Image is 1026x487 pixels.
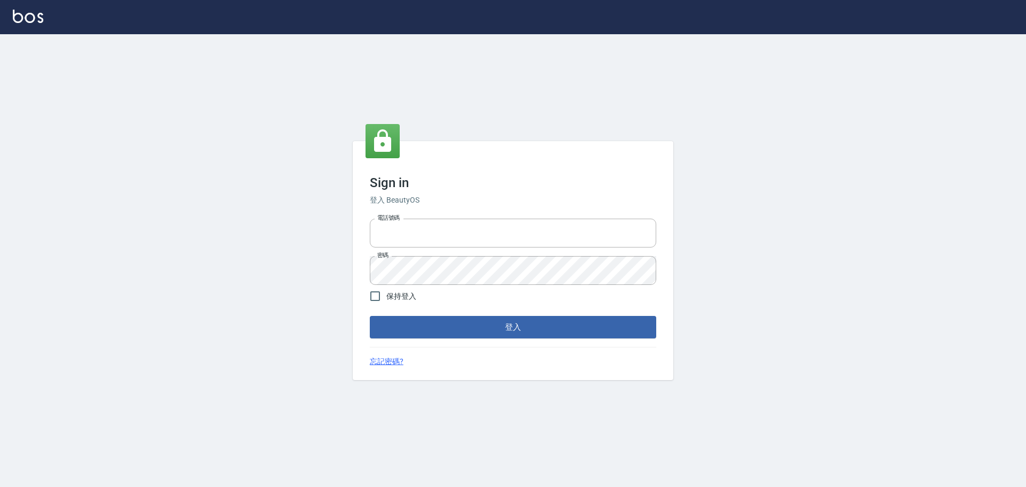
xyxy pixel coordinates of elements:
[370,356,403,367] a: 忘記密碼?
[386,291,416,302] span: 保持登入
[370,316,656,338] button: 登入
[370,195,656,206] h6: 登入 BeautyOS
[13,10,43,23] img: Logo
[377,251,388,259] label: 密碼
[370,175,656,190] h3: Sign in
[377,214,400,222] label: 電話號碼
